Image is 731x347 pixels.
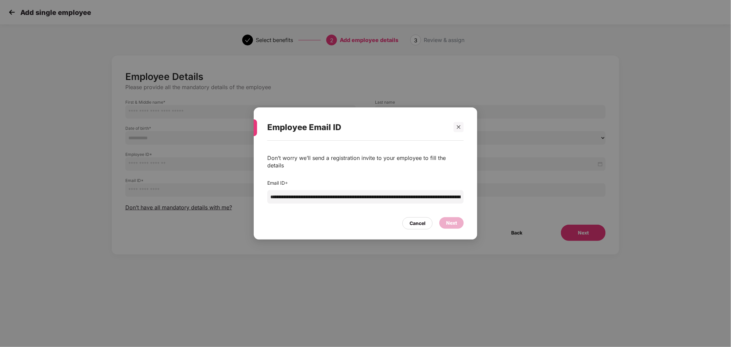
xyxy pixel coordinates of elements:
[267,180,288,186] label: Email ID
[410,220,425,227] div: Cancel
[267,114,447,141] div: Employee Email ID
[456,125,461,129] span: close
[267,154,464,169] div: Don’t worry we’ll send a registration invite to your employee to fill the details
[446,219,457,227] div: Next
